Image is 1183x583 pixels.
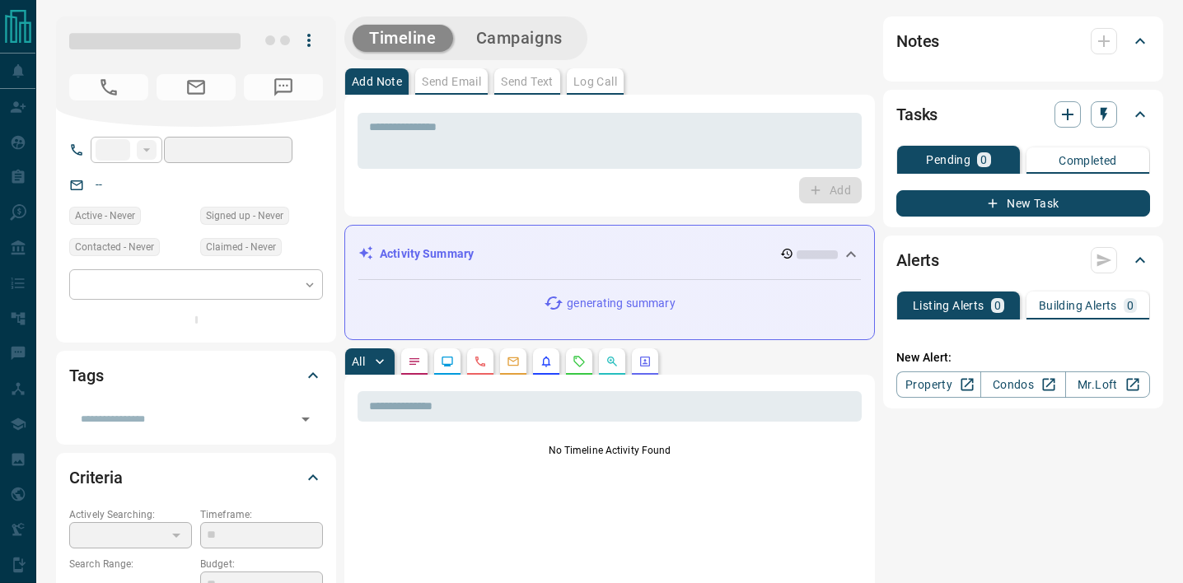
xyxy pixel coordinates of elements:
svg: Opportunities [606,355,619,368]
span: Contacted - Never [75,239,154,255]
span: Active - Never [75,208,135,224]
div: Tags [69,356,323,395]
svg: Lead Browsing Activity [441,355,454,368]
a: Mr.Loft [1065,371,1150,398]
svg: Emails [507,355,520,368]
p: generating summary [567,295,675,312]
svg: Requests [573,355,586,368]
h2: Tasks [896,101,938,128]
div: Criteria [69,458,323,497]
p: Pending [926,154,970,166]
p: Search Range: [69,557,192,571]
h2: Tags [69,362,103,389]
svg: Listing Alerts [540,355,553,368]
div: Notes [896,21,1150,61]
h2: Criteria [69,464,123,491]
h2: Alerts [896,247,939,273]
p: Timeframe: [200,507,323,522]
span: No Number [244,74,323,100]
p: 0 [980,154,987,166]
span: No Number [69,74,148,100]
button: New Task [896,190,1150,217]
div: Tasks [896,95,1150,134]
p: Add Note [352,76,402,87]
button: Timeline [353,25,453,52]
p: No Timeline Activity Found [358,443,862,458]
p: Activity Summary [380,245,474,263]
button: Campaigns [460,25,579,52]
p: Building Alerts [1039,300,1117,311]
span: Claimed - Never [206,239,276,255]
button: Open [294,408,317,431]
p: Listing Alerts [913,300,984,311]
a: -- [96,178,102,191]
p: Budget: [200,557,323,571]
span: No Email [157,74,236,100]
svg: Notes [408,355,421,368]
a: Condos [980,371,1065,398]
p: 0 [1127,300,1134,311]
div: Activity Summary [358,239,861,269]
p: 0 [994,300,1001,311]
p: All [352,356,365,367]
a: Property [896,371,981,398]
p: Completed [1059,155,1117,166]
p: New Alert: [896,349,1150,366]
svg: Agent Actions [638,355,652,368]
p: Actively Searching: [69,507,192,522]
svg: Calls [474,355,487,368]
h2: Notes [896,28,939,54]
div: Alerts [896,240,1150,280]
span: Signed up - Never [206,208,283,224]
